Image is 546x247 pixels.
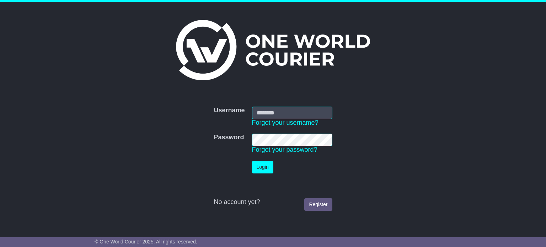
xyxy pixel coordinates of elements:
[304,198,332,211] a: Register
[214,107,245,114] label: Username
[214,134,244,141] label: Password
[176,20,370,80] img: One World
[252,161,273,173] button: Login
[214,198,332,206] div: No account yet?
[252,146,317,153] a: Forgot your password?
[252,119,318,126] a: Forgot your username?
[95,239,197,245] span: © One World Courier 2025. All rights reserved.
